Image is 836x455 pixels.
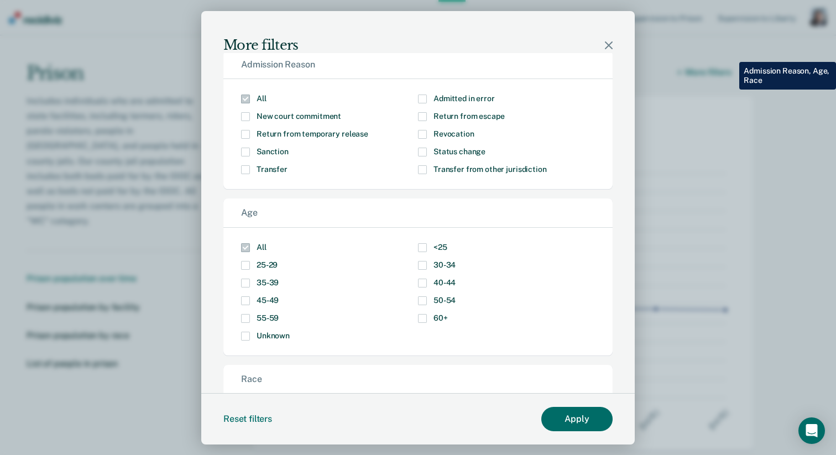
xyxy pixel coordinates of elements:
[433,296,456,305] span: 50-54
[223,365,613,394] div: Race
[257,296,279,305] span: 45-49
[257,94,267,103] span: All
[257,165,288,174] span: Transfer
[223,50,613,79] div: Admission Reason
[433,94,495,103] span: Admitted in error
[798,417,825,444] div: Open Intercom Messenger
[433,129,474,138] span: Revocation
[257,260,278,269] span: 25-29
[257,243,267,252] span: All
[433,112,504,121] span: Return from escape
[257,331,290,340] span: Unknown
[541,407,613,431] button: Apply
[433,313,448,322] span: 60+
[433,243,447,252] span: <25
[257,313,279,322] span: 55-59
[257,278,279,287] span: 35-39
[257,129,368,138] span: Return from temporary release
[257,147,289,156] span: Sanction
[257,112,341,121] span: New court commitment
[433,260,456,269] span: 30-34
[223,407,285,431] button: Reset filters
[201,11,635,54] div: More filters
[433,278,456,287] span: 40-44
[433,147,485,156] span: Status change
[223,198,613,227] div: Age
[433,165,547,174] span: Transfer from other jurisdiction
